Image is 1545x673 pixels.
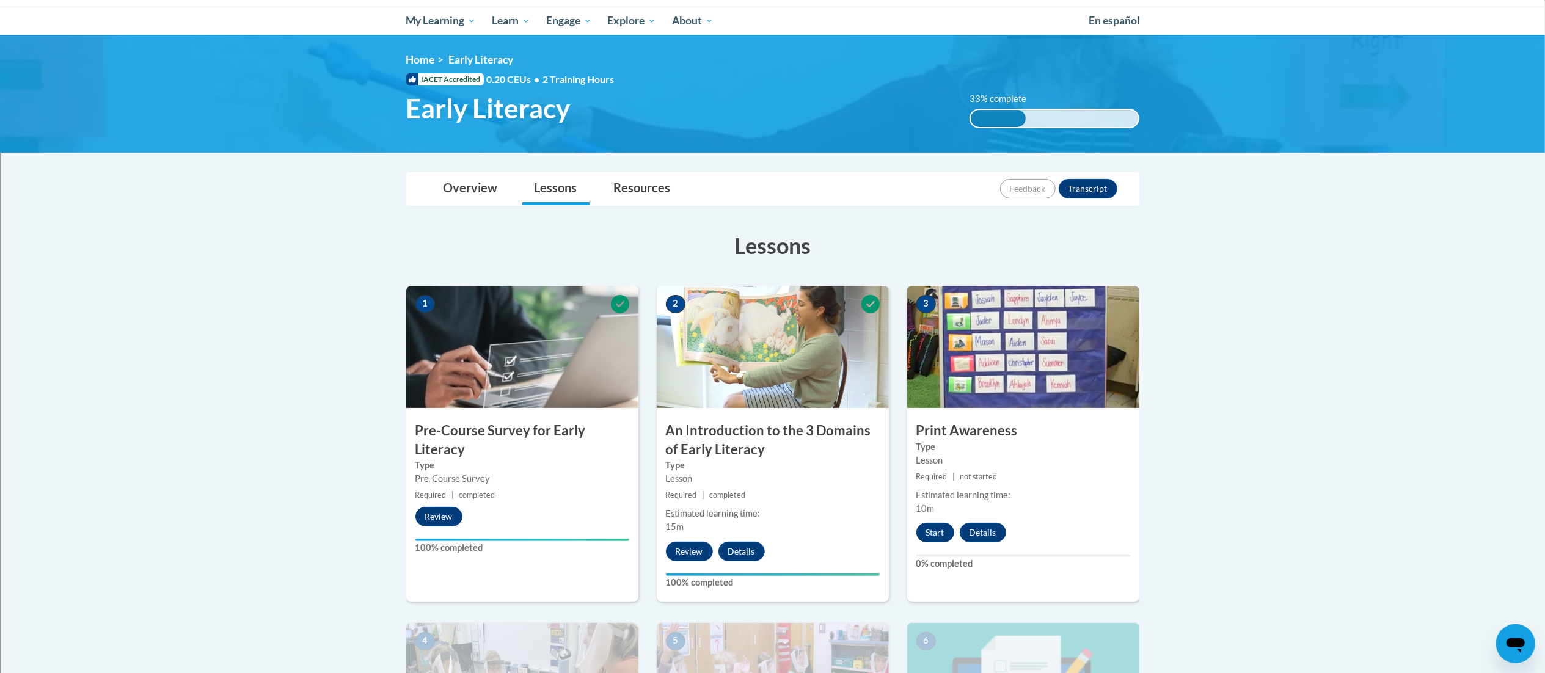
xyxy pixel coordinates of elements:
span: Learn [492,13,530,28]
span: 0.20 CEUs [487,73,543,86]
div: Magazine [5,170,1540,181]
span: Early Literacy [406,92,571,125]
div: MORE [5,391,1540,402]
span: Early Literacy [449,53,514,66]
div: Main menu [388,7,1158,35]
a: Learn [484,7,538,35]
span: IACET Accredited [406,73,484,85]
div: MOVE [5,326,1540,336]
div: SAVE AND GO HOME [5,271,1540,282]
span: My Learning [406,13,476,28]
div: 33% complete [971,110,1026,127]
div: Rename [5,71,1540,82]
span: • [535,73,540,85]
div: This outline has no content. Would you like to delete it? [5,260,1540,271]
div: Download [5,115,1540,126]
div: CANCEL [5,315,1540,326]
div: Move to ... [5,293,1540,304]
a: Engage [538,7,600,35]
div: Search for Source [5,148,1540,159]
a: Explore [599,7,664,35]
iframe: Button to launch messaging window [1496,624,1535,663]
div: JOURNAL [5,380,1540,391]
label: 33% complete [970,92,1040,106]
div: Delete [5,38,1540,49]
span: 2 Training Hours [543,73,615,85]
input: Search sources [5,402,113,415]
div: Options [5,49,1540,60]
a: About [664,7,721,35]
div: CANCEL [5,238,1540,249]
div: Home [5,304,1540,315]
div: Delete [5,93,1540,104]
div: BOOK [5,358,1540,369]
div: Television/Radio [5,192,1540,203]
a: Home [406,53,435,66]
div: New source [5,336,1540,347]
div: ??? [5,249,1540,260]
a: En español [1081,8,1149,34]
a: My Learning [398,7,484,35]
span: About [672,13,714,28]
div: Sort New > Old [5,16,1540,27]
div: Move To ... [5,27,1540,38]
div: DELETE [5,282,1540,293]
div: Newspaper [5,181,1540,192]
div: Rename Outline [5,104,1540,115]
div: WEBSITE [5,369,1540,380]
span: Engage [546,13,592,28]
div: SAVE [5,347,1540,358]
div: Journal [5,159,1540,170]
div: Print [5,126,1540,137]
div: Sign out [5,60,1540,71]
div: Move To ... [5,82,1540,93]
div: Add Outline Template [5,137,1540,148]
span: Explore [607,13,656,28]
div: Sort A > Z [5,5,1540,16]
div: TODO: put dlg title [5,214,1540,225]
span: En español [1089,14,1141,27]
div: Visual Art [5,203,1540,214]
